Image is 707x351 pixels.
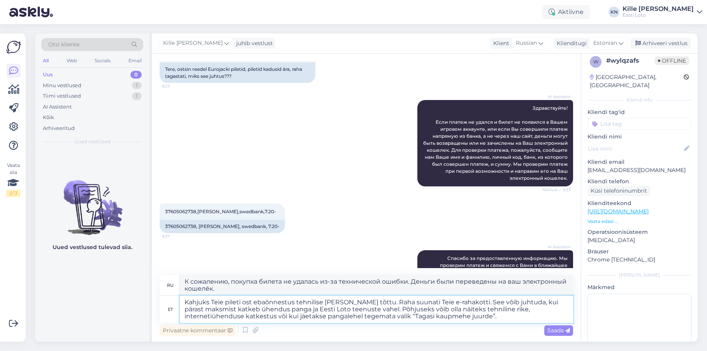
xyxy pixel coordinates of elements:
div: Web [65,56,79,66]
p: [EMAIL_ADDRESS][DOMAIN_NAME] [587,166,691,174]
p: Kliendi tag'id [587,108,691,116]
div: 2 / 3 [6,190,20,197]
div: Minu vestlused [43,82,81,90]
p: Uued vestlused tulevad siia. [53,243,132,251]
div: [PERSON_NAME] [587,272,691,279]
p: Kliendi nimi [587,133,691,141]
div: Klienditugi [554,39,587,47]
p: Chrome [TECHNICAL_ID] [587,256,691,264]
span: Estonian [593,39,617,47]
span: Kille [PERSON_NAME] [163,39,223,47]
p: Kliendi telefon [587,177,691,186]
span: Спасибо за предоставленную информацию. Мы проверим платеж и свяжемся с Вами в ближайшее время. [440,255,569,275]
p: Operatsioonisüsteem [587,228,691,236]
a: [URL][DOMAIN_NAME] [587,208,649,215]
div: Tiimi vestlused [43,92,81,100]
span: 37605062738,[PERSON_NAME],swedbank,7.20- [165,209,276,214]
img: No chats [35,166,149,236]
div: Eesti Loto [623,12,694,18]
span: AI Assistent [542,244,571,250]
div: Tere, ostsin reedel Eurojacki piletid, piletid kadusid ära, raha tagastati, miks see juhtus??? [160,63,315,83]
input: Lisa nimi [588,144,682,153]
p: Märkmed [587,283,691,291]
div: 0 [130,71,142,79]
span: Offline [655,56,689,65]
span: Otsi kliente [48,40,79,49]
div: Klient [490,39,509,47]
span: 9:37 [162,233,191,239]
div: KN [609,7,619,18]
span: Saada [547,327,570,334]
div: [GEOGRAPHIC_DATA], [GEOGRAPHIC_DATA] [590,73,684,90]
img: Askly Logo [6,40,21,54]
div: 1 [132,92,142,100]
div: Vaata siia [6,162,20,197]
p: Kliendi email [587,158,691,166]
span: w [593,59,598,65]
div: Kõik [43,114,54,121]
span: 9:33 [162,83,191,89]
div: Arhiveeri vestlus [631,38,691,49]
textarea: Kahjuks Teie pileti ost ebaõnnestus tehnilise [PERSON_NAME] tõttu. Raha suunati Teie e-rahakotti.... [180,296,573,323]
div: Email [127,56,143,66]
div: ru [167,279,174,292]
div: 1 [132,82,142,90]
div: 37605062738, [PERSON_NAME], swedbank, 7.20- [160,220,285,233]
span: AI Assistent [542,94,571,100]
div: et [168,303,173,316]
div: Socials [93,56,112,66]
p: Brauser [587,247,691,256]
p: Klienditeekond [587,199,691,207]
div: Kliendi info [587,97,691,104]
div: Arhiveeritud [43,125,75,132]
span: Здравствуйте! Если платеж не удался и билет не появился в Вашем игровом аккаунте, или если Вы сов... [423,105,569,181]
p: [MEDICAL_DATA] [587,236,691,244]
div: AI Assistent [43,103,72,111]
div: Uus [43,71,53,79]
span: Russian [516,39,537,47]
input: Lisa tag [587,118,691,130]
div: Küsi telefoninumbrit [587,186,650,196]
div: # wylqzafs [606,56,655,65]
span: Uued vestlused [74,138,111,145]
div: Privaatne kommentaar [160,325,236,336]
div: Aktiivne [542,5,590,19]
span: Nähtud ✓ 9:33 [542,187,571,193]
div: Kille [PERSON_NAME] [623,6,694,12]
p: Vaata edasi ... [587,218,691,225]
div: juhib vestlust [233,39,273,47]
div: All [41,56,50,66]
a: Kille [PERSON_NAME]Eesti Loto [623,6,702,18]
textarea: К сожалению, покупка билета не удалась из-за технической ошибки. Деньги были переведены на ваш эл... [180,275,573,295]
